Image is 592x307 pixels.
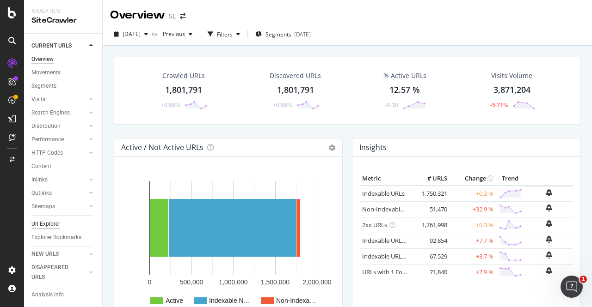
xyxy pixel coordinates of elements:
div: arrow-right-arrow-left [180,13,185,19]
div: Inlinks [31,175,48,185]
text: 1,500,000 [261,278,290,286]
td: 1,761,998 [413,217,450,233]
div: 3,871,204 [493,84,530,96]
div: DISAPPEARED URLS [31,263,78,282]
div: +0.98% [161,101,180,109]
a: Overview [31,54,96,64]
text: Non-Indexa… [276,297,316,304]
th: # URLS [413,172,450,186]
a: Outlinks [31,188,86,198]
a: URLs with 1 Follow Inlink [362,268,430,276]
td: 1,750,321 [413,186,450,202]
div: Movements [31,68,61,78]
span: Previous [159,30,185,38]
div: Explorer Bookmarks [31,233,81,242]
div: Overview [110,7,165,23]
a: NEW URLS [31,249,86,259]
div: NEW URLS [31,249,59,259]
a: Distribution [31,121,86,131]
div: 1,801,791 [277,84,314,96]
a: HTTP Codes [31,148,86,158]
div: Analysis Info [31,290,64,300]
td: 92,854 [413,233,450,248]
text: 1,000,000 [219,278,247,286]
a: Url Explorer [31,219,96,229]
a: Performance [31,135,86,144]
div: CURRENT URLS [31,41,72,51]
h4: Insights [359,141,387,154]
td: +7.7 % [450,233,496,248]
a: Content [31,162,96,171]
div: Search Engines [31,108,70,118]
td: 51,470 [413,201,450,217]
a: Movements [31,68,96,78]
div: 12.57 % [389,84,420,96]
a: Segments [31,81,96,91]
text: 2,000,000 [302,278,331,286]
div: Crawled URLs [162,71,205,80]
div: bell-plus [546,189,552,196]
a: Sitemaps [31,202,86,211]
button: Segments[DATE] [252,27,314,42]
text: Active [166,297,183,304]
div: Outlinks [31,188,52,198]
div: bell-plus [546,204,552,211]
div: -5.71% [490,101,508,109]
div: Url Explorer [31,219,60,229]
div: -0.30 [385,101,398,109]
text: Indexable N… [209,297,250,304]
a: Non-Indexable URLs [362,205,419,213]
div: Overview [31,54,54,64]
td: 67,529 [413,248,450,264]
i: Options [329,144,335,151]
div: 1,801,791 [165,84,202,96]
div: SiteCrawler [31,15,95,26]
td: +0.3 % [450,217,496,233]
div: [DATE] [294,30,311,38]
span: 2025 Oct. 3rd [123,30,141,38]
div: Discovered URLs [270,71,321,80]
span: vs [152,30,159,37]
button: Filters [204,27,244,42]
a: DISAPPEARED URLS [31,263,86,282]
a: Indexable URLs with Bad Description [362,252,463,260]
a: 2xx URLs [362,221,387,229]
a: CURRENT URLS [31,41,86,51]
div: HTTP Codes [31,148,63,158]
a: Analysis Info [31,290,96,300]
div: bell-plus [546,235,552,243]
a: Indexable URLs with Bad H1 [362,236,439,245]
div: Content [31,162,51,171]
td: +8.7 % [450,248,496,264]
button: Previous [159,27,196,42]
div: bell-plus [546,220,552,227]
td: +0.3 % [450,186,496,202]
th: Change [450,172,496,186]
th: Metric [360,172,413,186]
td: 71,840 [413,264,450,280]
div: Analytics [31,7,95,15]
div: Distribution [31,121,61,131]
div: % Active URLs [383,71,426,80]
text: 0 [148,278,152,286]
a: Search Engines [31,108,86,118]
div: bell-plus [546,251,552,259]
iframe: Intercom live chat [561,276,583,298]
a: Inlinks [31,175,86,185]
div: Filters [217,30,233,38]
td: +7.9 % [450,264,496,280]
td: +32.9 % [450,201,496,217]
div: SL [169,12,176,21]
div: bell-plus [546,267,552,274]
span: Segments [265,30,291,38]
a: Indexable URLs [362,189,405,198]
div: Visits [31,95,45,104]
div: +0.98% [273,101,292,109]
button: [DATE] [110,27,152,42]
h4: Active / Not Active URLs [121,141,203,154]
div: Visits Volume [491,71,532,80]
a: Visits [31,95,86,104]
span: 1 [580,276,587,283]
div: Segments [31,81,56,91]
div: Sitemaps [31,202,55,211]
